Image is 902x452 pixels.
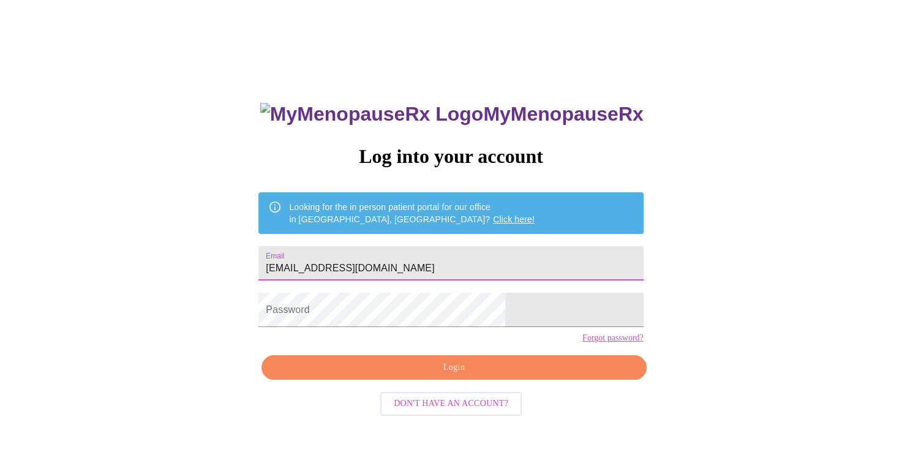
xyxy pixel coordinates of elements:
[377,397,525,408] a: Don't have an account?
[394,396,508,412] span: Don't have an account?
[260,103,483,126] img: MyMenopauseRx Logo
[258,145,643,168] h3: Log into your account
[493,214,535,224] a: Click here!
[276,360,632,375] span: Login
[261,355,646,380] button: Login
[289,196,535,230] div: Looking for the in person patient portal for our office in [GEOGRAPHIC_DATA], [GEOGRAPHIC_DATA]?
[260,103,644,126] h3: MyMenopauseRx
[582,333,644,343] a: Forgot password?
[380,392,522,416] button: Don't have an account?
